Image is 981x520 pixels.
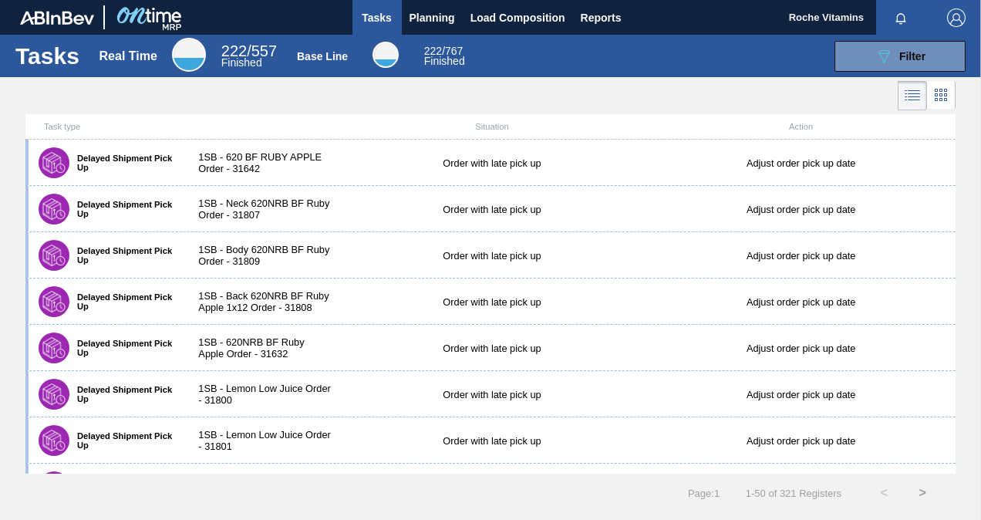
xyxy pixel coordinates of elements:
label: Delayed Shipment Pick Up [69,385,173,404]
label: Delayed Shipment Pick Up [69,154,173,172]
div: 1SB - Lemon Low Juice Order - 31800 [183,383,337,406]
span: Finished [424,55,465,67]
div: Order with late pick up [338,250,647,262]
img: TNhmsLtSVTkK8tSr43FrP2fwEKptu5GPRR3wAAAABJRU5ErkJggg== [20,11,94,25]
button: < [865,474,903,512]
div: 1SB - Back 620NRB BF Ruby Apple 1x12 Order - 31808 [183,290,337,313]
button: > [903,474,942,512]
div: Real Time [99,49,157,63]
div: 1SB - Neck 620NRB BF Ruby Order - 31807 [183,198,337,221]
h1: Tasks [15,47,79,65]
div: Adjust order pick up date [646,389,956,400]
div: Base Line [424,46,465,66]
div: Base Line [373,42,399,68]
div: Base Line [297,50,348,62]
div: Adjust order pick up date [646,157,956,169]
label: Delayed Shipment Pick Up [69,200,173,218]
div: Order with late pick up [338,389,647,400]
label: Delayed Shipment Pick Up [69,431,173,450]
div: Order with late pick up [338,204,647,215]
span: / 767 [424,45,464,57]
span: Load Composition [470,8,565,27]
img: Logout [947,8,966,27]
div: Real Time [172,38,206,72]
div: Real Time [221,45,277,68]
span: Reports [581,8,622,27]
span: 222 [221,42,247,59]
div: Adjust order pick up date [646,250,956,262]
button: Filter [834,41,966,72]
span: Page : 1 [688,488,720,499]
div: Adjust order pick up date [646,204,956,215]
div: Adjust order pick up date [646,435,956,447]
div: Order with late pick up [338,296,647,308]
div: Adjust order pick up date [646,343,956,354]
span: Finished [221,56,262,69]
div: 1SB - 620 BF RUBY APPLE Order - 31642 [183,151,337,174]
div: 1SB - Lemon Low Juice Order - 31801 [183,429,337,452]
div: Card Vision [927,81,956,110]
label: Delayed Shipment Pick Up [69,339,173,357]
div: Order with late pick up [338,157,647,169]
div: Action [646,122,956,131]
span: Tasks [360,8,394,27]
div: Order with late pick up [338,343,647,354]
button: Notifications [876,7,925,29]
div: 1SB - Body 620NRB BF Ruby Order - 31809 [183,244,337,267]
div: Adjust order pick up date [646,296,956,308]
div: 1SB - 620NRB BF Ruby Apple Order - 31632 [183,336,337,360]
span: / 557 [221,42,277,59]
span: Planning [410,8,455,27]
span: 222 [424,45,442,57]
div: Situation [338,122,647,131]
div: Task type [29,122,183,131]
div: List Vision [898,81,927,110]
div: Order with late pick up [338,435,647,447]
label: Delayed Shipment Pick Up [69,246,173,265]
label: Delayed Shipment Pick Up [69,292,173,311]
span: 1 - 50 of 321 Registers [743,488,841,499]
span: Filter [899,50,925,62]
